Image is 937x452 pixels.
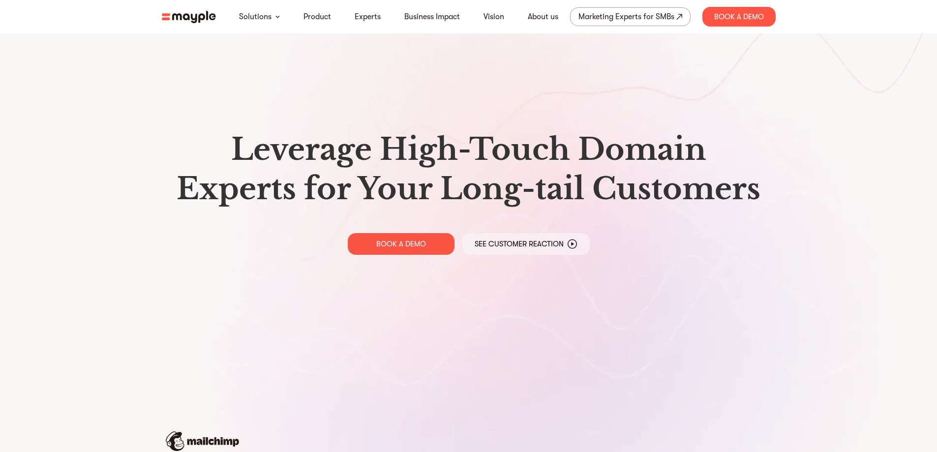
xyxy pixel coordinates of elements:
[162,11,216,23] img: mayple-logo
[702,7,776,27] div: Book A Demo
[570,7,691,26] a: Marketing Experts for SMBs
[484,11,504,23] a: Vision
[303,11,331,23] a: Product
[376,239,426,249] p: BOOK A DEMO
[578,10,674,24] div: Marketing Experts for SMBs
[170,130,768,209] h1: Leverage High-Touch Domain Experts for Your Long-tail Customers
[275,15,280,18] img: arrow-down
[348,233,454,255] a: BOOK A DEMO
[528,11,558,23] a: About us
[166,431,239,451] img: mailchimp-logo
[404,11,460,23] a: Business Impact
[239,11,272,23] a: Solutions
[475,239,564,249] p: See Customer Reaction
[462,233,590,255] a: See Customer Reaction
[355,11,381,23] a: Experts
